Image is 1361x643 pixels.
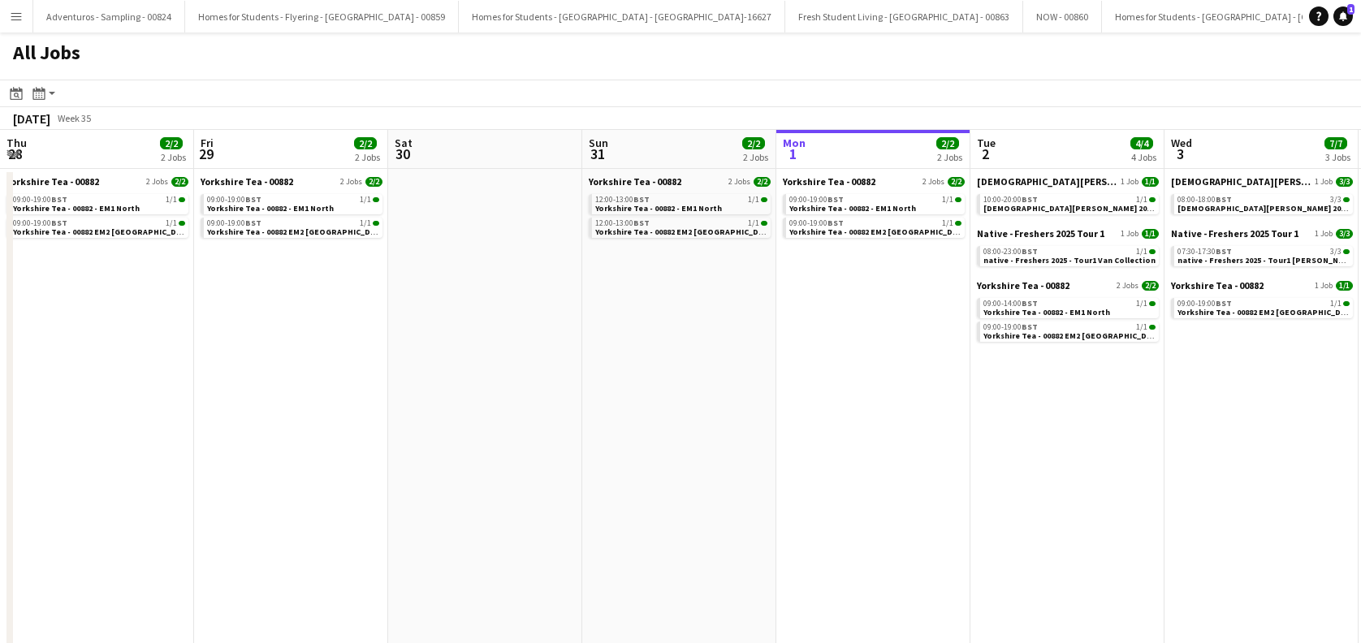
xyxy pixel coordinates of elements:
a: 09:00-19:00BST1/1Yorkshire Tea - 00882 EM2 [GEOGRAPHIC_DATA] [207,218,379,236]
span: BST [633,194,650,205]
div: 2 Jobs [743,151,768,163]
span: 1 Job [1315,229,1333,239]
div: [DEMOGRAPHIC_DATA][PERSON_NAME] 2025 Tour 2 - 008481 Job3/308:00-18:00BST3/3[DEMOGRAPHIC_DATA][PE... [1171,175,1353,227]
span: Yorkshire Tea - 00882 EM2 Midlands [207,227,387,237]
span: native - Freshers 2025 - Tour1 Heriot Watt [1177,255,1357,265]
span: 1/1 [761,197,767,202]
button: Adventuros - Sampling - 00824 [33,1,185,32]
a: 1 [1333,6,1353,26]
span: 1/1 [166,219,177,227]
span: 12:00-13:00 [595,196,650,204]
a: 09:00-19:00BST1/1Yorkshire Tea - 00882 EM2 [GEOGRAPHIC_DATA] [1177,298,1350,317]
a: Native - Freshers 2025 Tour 11 Job1/1 [977,227,1159,240]
span: Thu [6,136,27,150]
span: 09:00-19:00 [789,196,844,204]
span: Yorkshire Tea - 00882 - EM1 North [789,203,916,214]
span: 1/1 [1136,323,1147,331]
a: 10:00-20:00BST1/1[DEMOGRAPHIC_DATA][PERSON_NAME] 2025 Tour 2 - 00848 - Van Collection & Travel Day [983,194,1156,213]
span: 1 Job [1121,229,1138,239]
span: Mon [783,136,806,150]
span: 1/1 [1330,300,1342,308]
div: Yorkshire Tea - 008822 Jobs2/209:00-19:00BST1/1Yorkshire Tea - 00882 - EM1 North09:00-19:00BST1/1... [783,175,965,241]
div: 3 Jobs [1325,151,1350,163]
span: 08:00-23:00 [983,248,1038,256]
span: Lady Garden 2025 Tour 2 - 00848 [977,175,1117,188]
span: 2/2 [365,177,382,187]
span: 09:00-19:00 [789,219,844,227]
a: Yorkshire Tea - 008821 Job1/1 [1171,279,1353,291]
span: BST [51,194,67,205]
span: 29 [198,145,214,163]
span: Yorkshire Tea - 00882 EM2 Midlands [789,227,970,237]
span: Yorkshire Tea - 00882 [589,175,681,188]
span: 09:00-19:00 [207,219,261,227]
span: 3/3 [1330,196,1342,204]
a: [DEMOGRAPHIC_DATA][PERSON_NAME] 2025 Tour 2 - 008481 Job1/1 [977,175,1159,188]
span: BST [1022,298,1038,309]
span: Lady Garden 2025 Tour 2 - 00848 [1171,175,1311,188]
span: 2 [974,145,996,163]
span: 09:00-19:00 [13,219,67,227]
span: Native - Freshers 2025 Tour 1 [977,227,1104,240]
a: Yorkshire Tea - 008822 Jobs2/2 [201,175,382,188]
span: Week 35 [54,112,94,124]
div: Yorkshire Tea - 008822 Jobs2/209:00-14:00BST1/1Yorkshire Tea - 00882 - EM1 North09:00-19:00BST1/1... [977,279,1159,345]
span: BST [51,218,67,228]
span: 2/2 [354,137,377,149]
span: 2/2 [948,177,965,187]
span: 1/1 [179,197,185,202]
span: BST [827,194,844,205]
span: 2 Jobs [728,177,750,187]
span: Fri [201,136,214,150]
span: 30 [392,145,413,163]
span: 1/1 [373,197,379,202]
span: BST [1216,246,1232,257]
span: 3/3 [1343,249,1350,254]
span: 1/1 [1149,197,1156,202]
span: Yorkshire Tea - 00882 [1171,279,1264,291]
span: BST [245,218,261,228]
span: Sun [589,136,608,150]
span: Yorkshire Tea - 00882 [6,175,99,188]
a: 12:00-13:00BST1/1Yorkshire Tea - 00882 EM2 [GEOGRAPHIC_DATA] [595,218,767,236]
span: 1 [780,145,806,163]
button: Homes for Students - Flyering - [GEOGRAPHIC_DATA] - 00859 [185,1,459,32]
span: 1/1 [955,197,961,202]
span: 1/1 [1343,301,1350,306]
div: Yorkshire Tea - 008822 Jobs2/212:00-13:00BST1/1Yorkshire Tea - 00882 - EM1 North12:00-13:00BST1/1... [589,175,771,241]
span: 1/1 [1149,249,1156,254]
span: 3/3 [1330,248,1342,256]
span: native - Freshers 2025 - Tour1 Van Collection [983,255,1156,265]
span: BST [1022,321,1038,332]
span: 2/2 [936,137,959,149]
div: 2 Jobs [937,151,962,163]
span: BST [1022,246,1038,257]
span: 1/1 [1136,300,1147,308]
span: Lady Garden 2025 Tour 2 - 00848 - Van Collection & Travel Day [983,203,1322,214]
span: 1 [1347,4,1355,15]
div: Native - Freshers 2025 Tour 11 Job1/108:00-23:00BST1/1native - Freshers 2025 - Tour1 Van Collection [977,227,1159,279]
button: Homes for Students - [GEOGRAPHIC_DATA] - [GEOGRAPHIC_DATA]-16627 [459,1,785,32]
span: 1/1 [179,221,185,226]
span: 1/1 [942,196,953,204]
div: Yorkshire Tea - 008822 Jobs2/209:00-19:00BST1/1Yorkshire Tea - 00882 - EM1 North09:00-19:00BST1/1... [6,175,188,241]
div: Native - Freshers 2025 Tour 11 Job3/307:30-17:30BST3/3native - Freshers 2025 - Tour1 [PERSON_NAME] [1171,227,1353,279]
span: BST [1216,194,1232,205]
span: 2/2 [1142,281,1159,291]
span: 1/1 [1149,301,1156,306]
span: Yorkshire Tea - 00882 EM2 Midlands [983,330,1164,341]
span: 1/1 [955,221,961,226]
span: 31 [586,145,608,163]
span: 1/1 [360,196,371,204]
a: 09:00-14:00BST1/1Yorkshire Tea - 00882 - EM1 North [983,298,1156,317]
span: 1/1 [942,219,953,227]
div: Yorkshire Tea - 008821 Job1/109:00-19:00BST1/1Yorkshire Tea - 00882 EM2 [GEOGRAPHIC_DATA] [1171,279,1353,321]
span: 1/1 [1136,248,1147,256]
span: Native - Freshers 2025 Tour 1 [1171,227,1298,240]
span: 1/1 [761,221,767,226]
span: BST [1022,194,1038,205]
button: Fresh Student Living - [GEOGRAPHIC_DATA] - 00863 [785,1,1023,32]
span: 3 [1169,145,1192,163]
span: BST [1216,298,1232,309]
span: 1/1 [1149,325,1156,330]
